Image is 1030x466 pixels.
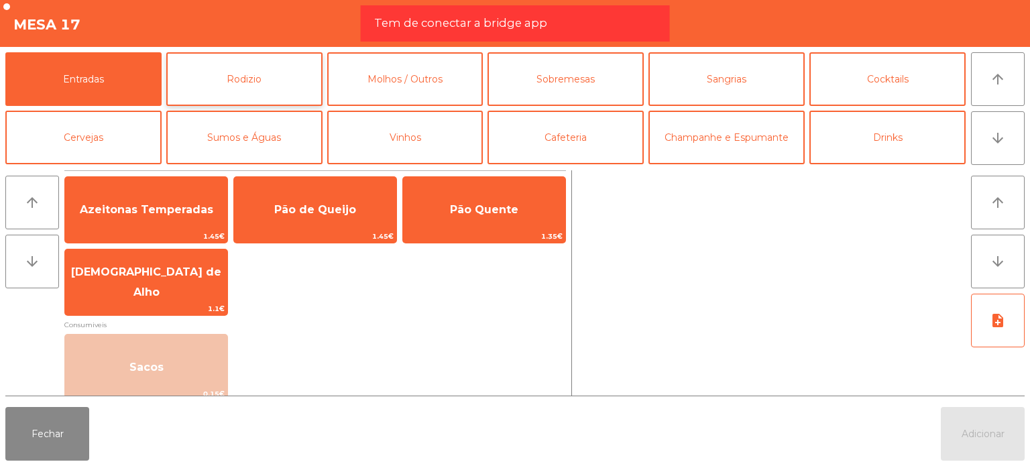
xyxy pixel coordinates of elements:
[5,52,162,106] button: Entradas
[274,203,356,216] span: Pão de Queijo
[65,302,227,315] span: 1.1€
[450,203,518,216] span: Pão Quente
[648,52,805,106] button: Sangrias
[990,130,1006,146] i: arrow_downward
[327,52,483,106] button: Molhos / Outros
[990,253,1006,270] i: arrow_downward
[166,52,323,106] button: Rodizio
[971,176,1025,229] button: arrow_upward
[129,361,164,373] span: Sacos
[166,111,323,164] button: Sumos e Águas
[24,253,40,270] i: arrow_downward
[809,111,966,164] button: Drinks
[971,235,1025,288] button: arrow_downward
[374,15,547,32] span: Tem de conectar a bridge app
[234,230,396,243] span: 1.45€
[65,388,227,400] span: 0.15€
[80,203,213,216] span: Azeitonas Temperadas
[5,235,59,288] button: arrow_downward
[990,194,1006,211] i: arrow_upward
[24,194,40,211] i: arrow_upward
[71,266,221,298] span: [DEMOGRAPHIC_DATA] de Alho
[971,294,1025,347] button: note_add
[65,230,227,243] span: 1.45€
[971,111,1025,165] button: arrow_downward
[990,312,1006,329] i: note_add
[5,407,89,461] button: Fechar
[13,15,80,35] h4: Mesa 17
[5,111,162,164] button: Cervejas
[648,111,805,164] button: Champanhe e Espumante
[5,176,59,229] button: arrow_upward
[64,318,566,331] span: Consumiveis
[488,52,644,106] button: Sobremesas
[990,71,1006,87] i: arrow_upward
[971,52,1025,106] button: arrow_upward
[327,111,483,164] button: Vinhos
[809,52,966,106] button: Cocktails
[403,230,565,243] span: 1.35€
[488,111,644,164] button: Cafeteria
